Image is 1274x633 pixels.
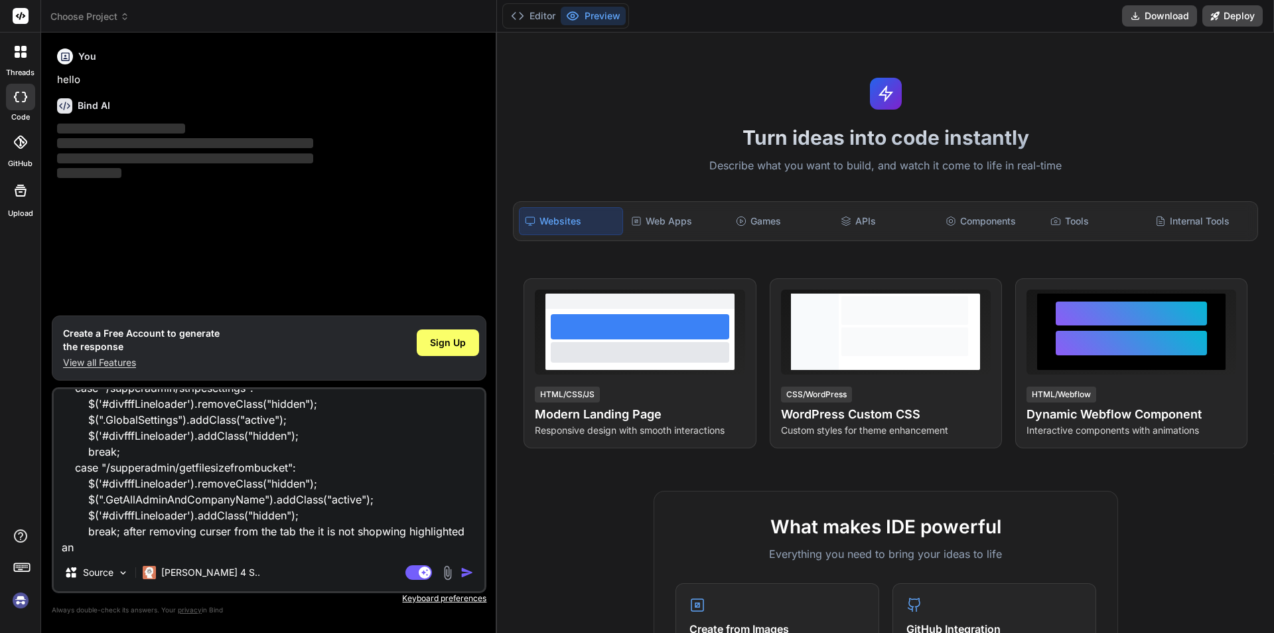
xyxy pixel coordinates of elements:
span: ‌ [57,138,313,148]
label: GitHub [8,158,33,169]
div: HTML/CSS/JS [535,387,600,403]
span: Choose Project [50,10,129,23]
div: Games [731,207,833,235]
p: Source [83,566,113,579]
button: Download [1122,5,1197,27]
textarea: so im working with break; case "/supperadmin/stripesettings": $('#divfffLineloader').removeClass(... [54,389,484,554]
div: HTML/Webflow [1026,387,1096,403]
h1: Turn ideas into code instantly [505,126,1266,149]
div: Web Apps [626,207,728,235]
img: Pick Models [117,567,129,579]
h6: Bind AI [78,99,110,112]
span: Sign Up [430,336,466,349]
img: icon [460,566,474,579]
p: View all Features [63,356,220,369]
span: ‌ [57,168,121,178]
img: signin [9,589,32,612]
p: Keyboard preferences [52,593,486,604]
div: Websites [519,207,622,235]
label: threads [6,67,35,78]
button: Deploy [1202,5,1263,27]
p: Custom styles for theme enhancement [781,424,991,437]
p: Interactive components with animations [1026,424,1236,437]
p: hello [57,72,484,88]
h4: WordPress Custom CSS [781,405,991,424]
span: ‌ [57,153,313,163]
p: Everything you need to bring your ideas to life [675,546,1096,562]
h6: You [78,50,96,63]
h4: Modern Landing Page [535,405,744,424]
h1: Create a Free Account to generate the response [63,327,220,353]
h2: What makes IDE powerful [675,513,1096,541]
div: Components [940,207,1042,235]
div: Tools [1045,207,1147,235]
button: Editor [506,7,561,25]
img: Claude 4 Sonnet [143,566,156,579]
label: Upload [8,208,33,219]
span: ‌ [57,124,185,134]
p: [PERSON_NAME] 4 S.. [161,566,260,579]
p: Responsive design with smooth interactions [535,424,744,437]
p: Describe what you want to build, and watch it come to life in real-time [505,157,1266,175]
p: Always double-check its answers. Your in Bind [52,604,486,616]
div: CSS/WordPress [781,387,852,403]
button: Preview [561,7,626,25]
span: privacy [178,606,202,614]
h4: Dynamic Webflow Component [1026,405,1236,424]
img: attachment [440,565,455,581]
div: Internal Tools [1150,207,1252,235]
div: APIs [835,207,938,235]
label: code [11,112,30,123]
